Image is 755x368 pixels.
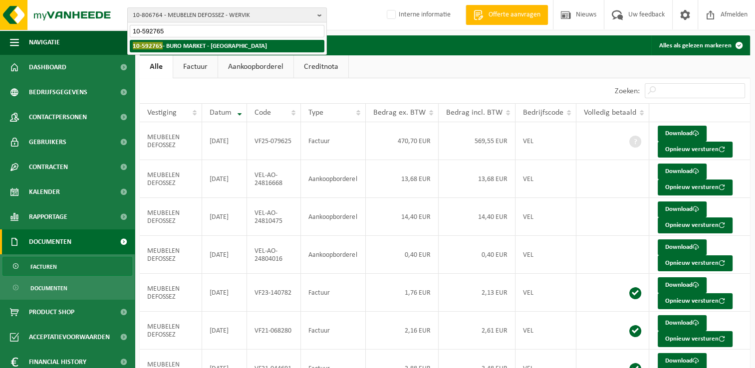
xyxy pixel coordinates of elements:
td: VEL [515,274,576,312]
span: Vestiging [147,109,177,117]
span: Bedrijfscode [523,109,563,117]
td: VEL-AO-24804016 [247,236,301,274]
span: Kalender [29,180,60,204]
td: VEL-AO-24810475 [247,198,301,236]
button: Opnieuw versturen [658,293,733,309]
a: Documenten [2,278,132,297]
td: [DATE] [202,312,247,350]
a: Download [658,239,707,255]
span: Documenten [30,279,67,298]
strong: - BURO MARKET - [GEOGRAPHIC_DATA] [133,42,267,49]
span: Code [254,109,271,117]
button: Opnieuw versturen [658,142,733,158]
a: Offerte aanvragen [466,5,548,25]
td: MEUBELEN DEFOSSEZ [140,274,202,312]
td: 470,70 EUR [366,122,439,160]
a: Download [658,164,707,180]
a: Aankoopborderel [218,55,293,78]
td: VF23-140782 [247,274,301,312]
a: Alle [140,55,173,78]
td: MEUBELEN DEFOSSEZ [140,312,202,350]
span: Datum [210,109,232,117]
span: Bedrijfsgegevens [29,80,87,105]
td: Aankoopborderel [301,236,365,274]
span: 10-592765 [133,42,163,49]
span: Volledig betaald [584,109,636,117]
td: 0,40 EUR [366,236,439,274]
span: Product Shop [29,300,74,325]
span: 10-806764 - MEUBELEN DEFOSSEZ - WERVIK [133,8,313,23]
td: VF25-079625 [247,122,301,160]
td: [DATE] [202,122,247,160]
label: Zoeken: [615,87,640,95]
span: Documenten [29,229,71,254]
a: Download [658,315,707,331]
td: VEL-AO-24816668 [247,160,301,198]
td: MEUBELEN DEFOSSEZ [140,160,202,198]
span: Facturen [30,257,57,276]
td: Aankoopborderel [301,160,365,198]
td: VEL [515,198,576,236]
td: VEL [515,122,576,160]
td: [DATE] [202,198,247,236]
span: Contactpersonen [29,105,87,130]
td: MEUBELEN DEFOSSEZ [140,198,202,236]
a: Download [658,201,707,217]
span: Rapportage [29,204,67,229]
span: Bedrag ex. BTW [373,109,426,117]
button: Opnieuw versturen [658,217,733,233]
td: 14,40 EUR [366,198,439,236]
td: 1,76 EUR [366,274,439,312]
td: [DATE] [202,274,247,312]
button: Opnieuw versturen [658,331,733,347]
a: Facturen [2,257,132,276]
span: Dashboard [29,55,66,80]
td: 569,55 EUR [439,122,515,160]
td: Factuur [301,122,365,160]
td: VEL [515,160,576,198]
td: VEL [515,312,576,350]
button: Opnieuw versturen [658,255,733,271]
td: VEL [515,236,576,274]
td: 2,16 EUR [366,312,439,350]
a: Creditnota [294,55,348,78]
label: Interne informatie [385,7,451,22]
button: Alles als gelezen markeren [651,35,749,55]
button: 10-806764 - MEUBELEN DEFOSSEZ - WERVIK [127,7,327,22]
span: Acceptatievoorwaarden [29,325,110,350]
td: VF21-068280 [247,312,301,350]
a: Download [658,126,707,142]
span: Gebruikers [29,130,66,155]
button: Opnieuw versturen [658,180,733,195]
td: 0,40 EUR [439,236,515,274]
td: [DATE] [202,160,247,198]
span: Type [308,109,323,117]
td: [DATE] [202,236,247,274]
a: Factuur [173,55,218,78]
input: Zoeken naar gekoppelde vestigingen [130,25,324,37]
td: 13,68 EUR [439,160,515,198]
span: Contracten [29,155,68,180]
td: MEUBELEN DEFOSSEZ [140,236,202,274]
span: Bedrag incl. BTW [446,109,503,117]
td: Factuur [301,274,365,312]
td: 13,68 EUR [366,160,439,198]
td: MEUBELEN DEFOSSEZ [140,122,202,160]
td: 14,40 EUR [439,198,515,236]
span: Offerte aanvragen [486,10,543,20]
span: Navigatie [29,30,60,55]
td: 2,13 EUR [439,274,515,312]
a: Download [658,277,707,293]
td: 2,61 EUR [439,312,515,350]
td: Factuur [301,312,365,350]
td: Aankoopborderel [301,198,365,236]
